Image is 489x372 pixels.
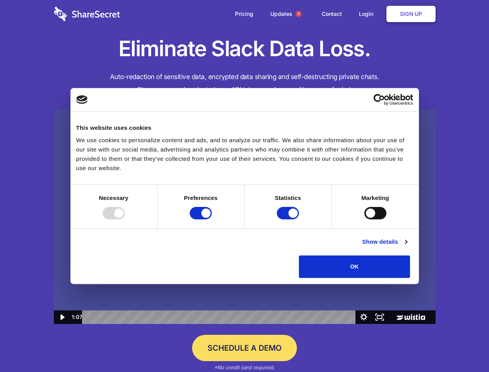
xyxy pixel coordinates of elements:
img: logo-wordmark-white-trans-d4663122ce5f474addd5e946df7df03e33cb6a1c49d2221995e7729f52c070b2.svg [54,7,120,21]
strong: Marketing [361,195,389,201]
em: *No credit card required. [214,364,275,370]
a: Sign Up [386,6,436,22]
strong: Preferences [184,195,218,201]
button: Show settings menu [356,310,372,324]
a: Usercentrics Cookiebot - opens in a new window [345,94,413,105]
a: Schedule a Demo [192,335,297,361]
a: Show details [362,237,407,246]
span: 1 [295,11,302,17]
strong: Statistics [275,195,301,201]
h4: Auto-redaction of sensitive data, encrypted data sharing and self-destructing private chats. Shar... [54,71,436,96]
a: Pricing [227,2,261,26]
div: Playbar [88,310,352,324]
strong: Necessary [99,195,129,201]
a: Wistia Logo -- Learn More [388,310,435,324]
a: Contact [314,2,350,26]
img: Sharesecret [54,109,436,324]
button: Fullscreen [372,310,388,324]
div: This website uses cookies [76,123,413,133]
a: Login [351,2,385,26]
div: We use cookies to personalize content and ads, and to analyze our traffic. We also share informat... [76,136,413,173]
button: Play Video [54,310,70,324]
h1: Eliminate Slack Data Loss. [54,35,436,63]
button: OK [299,255,410,278]
img: logo [76,95,88,104]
